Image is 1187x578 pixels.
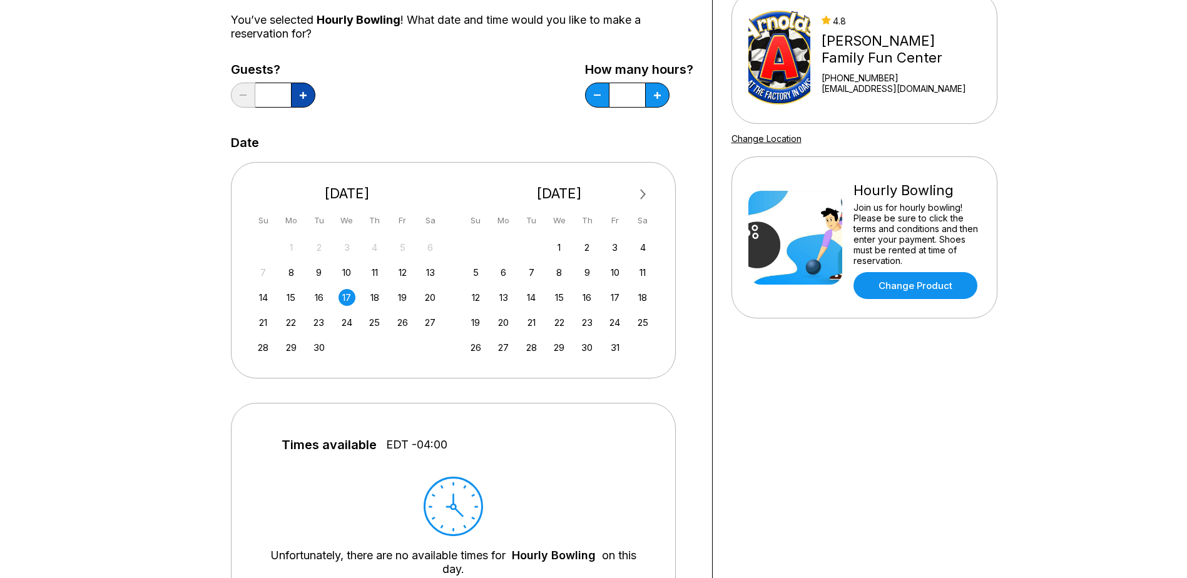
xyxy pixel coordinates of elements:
[523,264,540,281] div: Choose Tuesday, October 7th, 2025
[634,314,651,331] div: Choose Saturday, October 25th, 2025
[394,264,411,281] div: Choose Friday, September 12th, 2025
[495,314,512,331] div: Choose Monday, October 20th, 2025
[606,264,623,281] div: Choose Friday, October 10th, 2025
[853,182,981,199] div: Hourly Bowling
[822,16,980,26] div: 4.8
[422,289,439,306] div: Choose Saturday, September 20th, 2025
[283,339,300,356] div: Choose Monday, September 29th, 2025
[579,314,596,331] div: Choose Thursday, October 23rd, 2025
[822,73,980,83] div: [PHONE_NUMBER]
[255,289,272,306] div: Choose Sunday, September 14th, 2025
[394,239,411,256] div: Not available Friday, September 5th, 2025
[495,289,512,306] div: Choose Monday, October 13th, 2025
[394,289,411,306] div: Choose Friday, September 19th, 2025
[467,212,484,229] div: Su
[339,314,355,331] div: Choose Wednesday, September 24th, 2025
[310,339,327,356] div: Choose Tuesday, September 30th, 2025
[467,289,484,306] div: Choose Sunday, October 12th, 2025
[255,264,272,281] div: Not available Sunday, September 7th, 2025
[634,264,651,281] div: Choose Saturday, October 11th, 2025
[250,185,444,202] div: [DATE]
[366,212,383,229] div: Th
[466,238,653,356] div: month 2025-10
[822,33,980,66] div: [PERSON_NAME] Family Fun Center
[634,212,651,229] div: Sa
[462,185,656,202] div: [DATE]
[310,314,327,331] div: Choose Tuesday, September 23rd, 2025
[394,314,411,331] div: Choose Friday, September 26th, 2025
[339,212,355,229] div: We
[339,239,355,256] div: Not available Wednesday, September 3rd, 2025
[255,314,272,331] div: Choose Sunday, September 21st, 2025
[310,212,327,229] div: Tu
[231,136,259,150] label: Date
[255,212,272,229] div: Su
[822,83,980,94] a: [EMAIL_ADDRESS][DOMAIN_NAME]
[231,13,693,41] div: You’ve selected ! What date and time would you like to make a reservation for?
[579,264,596,281] div: Choose Thursday, October 9th, 2025
[422,264,439,281] div: Choose Saturday, September 13th, 2025
[512,549,596,562] a: Hourly Bowling
[283,314,300,331] div: Choose Monday, September 22nd, 2025
[255,339,272,356] div: Choose Sunday, September 28th, 2025
[310,289,327,306] div: Choose Tuesday, September 16th, 2025
[523,339,540,356] div: Choose Tuesday, October 28th, 2025
[606,212,623,229] div: Fr
[551,239,568,256] div: Choose Wednesday, October 1st, 2025
[523,289,540,306] div: Choose Tuesday, October 14th, 2025
[634,289,651,306] div: Choose Saturday, October 18th, 2025
[495,339,512,356] div: Choose Monday, October 27th, 2025
[283,239,300,256] div: Not available Monday, September 1st, 2025
[283,289,300,306] div: Choose Monday, September 15th, 2025
[606,289,623,306] div: Choose Friday, October 17th, 2025
[283,264,300,281] div: Choose Monday, September 8th, 2025
[467,264,484,281] div: Choose Sunday, October 5th, 2025
[253,238,441,356] div: month 2025-09
[366,289,383,306] div: Choose Thursday, September 18th, 2025
[731,133,802,144] a: Change Location
[467,339,484,356] div: Choose Sunday, October 26th, 2025
[551,264,568,281] div: Choose Wednesday, October 8th, 2025
[523,212,540,229] div: Tu
[748,191,842,285] img: Hourly Bowling
[748,11,811,104] img: Arnold's Family Fun Center
[366,314,383,331] div: Choose Thursday, September 25th, 2025
[606,239,623,256] div: Choose Friday, October 3rd, 2025
[853,272,977,299] a: Change Product
[579,289,596,306] div: Choose Thursday, October 16th, 2025
[551,212,568,229] div: We
[579,239,596,256] div: Choose Thursday, October 2nd, 2025
[551,314,568,331] div: Choose Wednesday, October 22nd, 2025
[606,314,623,331] div: Choose Friday, October 24th, 2025
[853,202,981,266] div: Join us for hourly bowling! Please be sure to click the terms and conditions and then enter your ...
[523,314,540,331] div: Choose Tuesday, October 21st, 2025
[422,212,439,229] div: Sa
[386,438,447,452] span: EDT -04:00
[366,239,383,256] div: Not available Thursday, September 4th, 2025
[394,212,411,229] div: Fr
[366,264,383,281] div: Choose Thursday, September 11th, 2025
[317,13,400,26] span: Hourly Bowling
[551,339,568,356] div: Choose Wednesday, October 29th, 2025
[585,63,693,76] label: How many hours?
[495,212,512,229] div: Mo
[422,314,439,331] div: Choose Saturday, September 27th, 2025
[579,339,596,356] div: Choose Thursday, October 30th, 2025
[310,239,327,256] div: Not available Tuesday, September 2nd, 2025
[634,239,651,256] div: Choose Saturday, October 4th, 2025
[339,289,355,306] div: Choose Wednesday, September 17th, 2025
[467,314,484,331] div: Choose Sunday, October 19th, 2025
[495,264,512,281] div: Choose Monday, October 6th, 2025
[269,549,638,576] div: Unfortunately, there are no available times for on this day.
[422,239,439,256] div: Not available Saturday, September 6th, 2025
[282,438,377,452] span: Times available
[231,63,315,76] label: Guests?
[633,185,653,205] button: Next Month
[579,212,596,229] div: Th
[606,339,623,356] div: Choose Friday, October 31st, 2025
[283,212,300,229] div: Mo
[551,289,568,306] div: Choose Wednesday, October 15th, 2025
[310,264,327,281] div: Choose Tuesday, September 9th, 2025
[339,264,355,281] div: Choose Wednesday, September 10th, 2025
